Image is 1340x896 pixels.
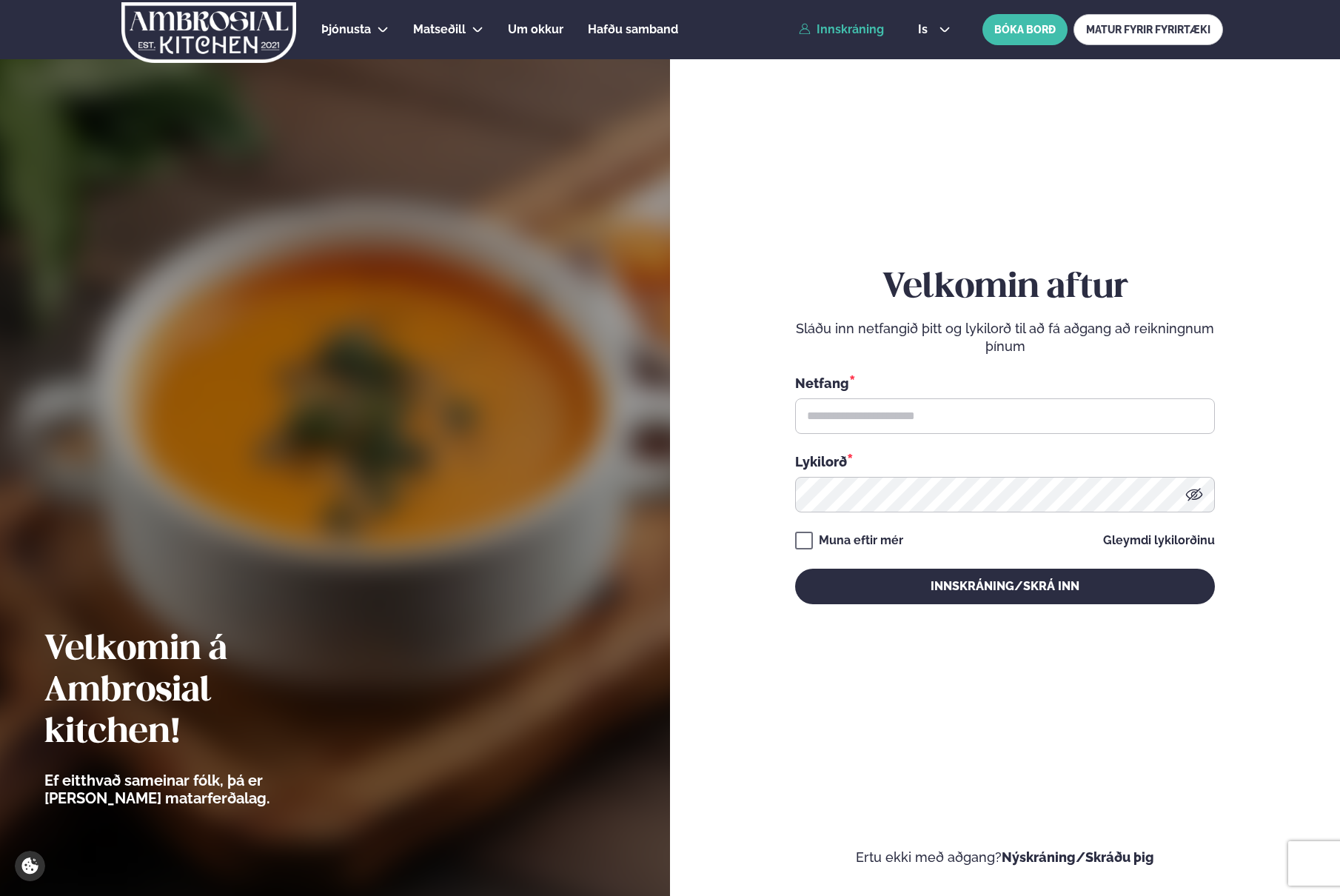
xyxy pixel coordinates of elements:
[321,22,371,36] span: Þjónusta
[799,23,884,36] a: Innskráning
[413,21,466,39] a: Matseðill
[44,629,352,754] h2: Velkomin á Ambrosial kitchen!
[508,21,563,39] a: Um okkur
[714,849,1296,866] p: Ertu ekki með aðgang?
[1073,14,1223,45] a: MATUR FYRIR FYRIRTÆKI
[508,22,563,36] span: Um okkur
[588,22,678,36] span: Hafðu samband
[15,851,45,881] a: Cookie settings
[982,14,1068,45] button: BÓKA BORÐ
[44,772,352,807] p: Ef eitthvað sameinar fólk, þá er [PERSON_NAME] matarferðalag.
[121,2,298,63] img: logo
[795,267,1215,309] h2: Velkomin aftur
[1103,535,1215,546] a: Gleymdi lykilorðinu
[906,24,962,36] button: is
[795,320,1215,355] p: Sláðu inn netfangið þitt og lykilorð til að fá aðgang að reikningnum þínum
[795,373,1215,392] div: Netfang
[918,24,932,36] span: is
[795,452,1215,471] div: Lykilorð
[413,22,466,36] span: Matseðill
[321,21,371,39] a: Þjónusta
[1002,849,1154,865] a: Nýskráning/Skráðu þig
[795,569,1215,604] button: Innskráning/Skrá inn
[588,21,678,39] a: Hafðu samband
